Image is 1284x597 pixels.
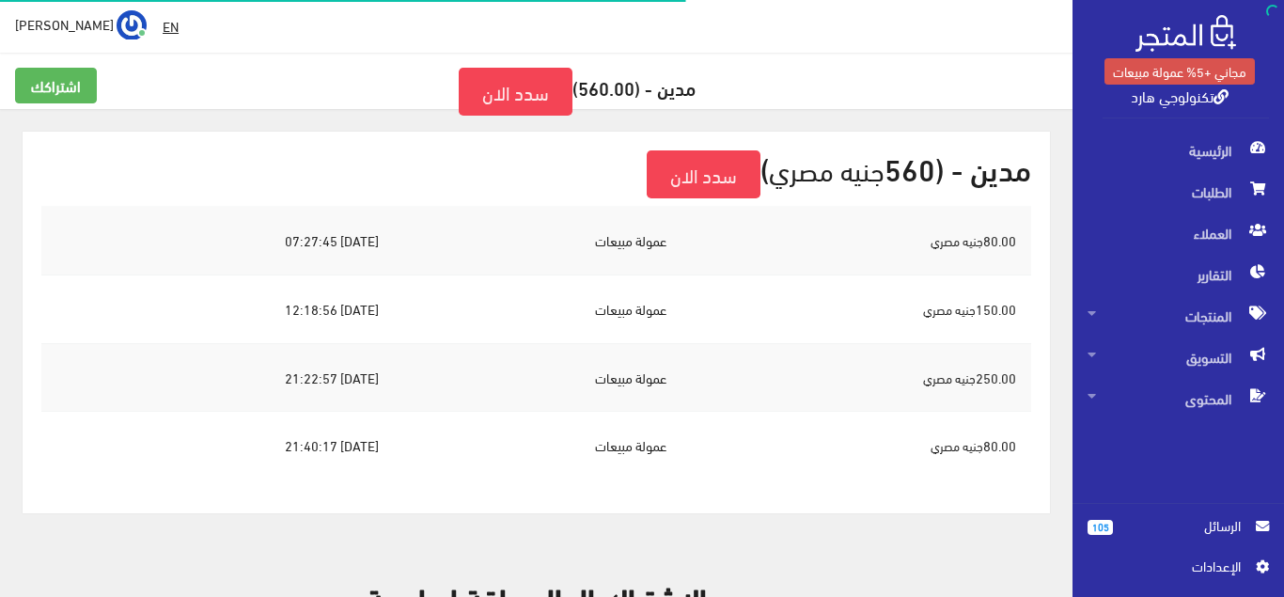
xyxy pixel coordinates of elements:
a: الرئيسية [1073,130,1284,171]
a: 105 الرسائل [1088,515,1269,556]
small: جنيه مصري [931,434,983,457]
h2: مدين - (560 ) [41,150,1031,198]
small: جنيه مصري [923,367,976,389]
span: المحتوى [1088,378,1269,419]
td: 250.00 [681,343,1031,412]
a: مجاني +5% عمولة مبيعات [1104,58,1255,85]
a: EN [155,9,186,43]
span: العملاء [1088,212,1269,254]
h5: مدين - (560.00) [15,68,1057,116]
span: الرئيسية [1088,130,1269,171]
span: 105 [1088,520,1113,535]
a: اشتراكك [15,68,97,103]
span: [PERSON_NAME] [15,12,114,36]
a: العملاء [1073,212,1284,254]
a: ... [PERSON_NAME] [15,9,147,39]
img: ... [117,10,147,40]
a: المحتوى [1073,378,1284,419]
td: عمولة مبيعات [394,343,682,412]
td: 80.00 [681,207,1031,275]
td: 150.00 [681,275,1031,344]
a: التقارير [1073,254,1284,295]
span: الطلبات [1088,171,1269,212]
td: [DATE] 21:40:17 [41,412,394,479]
u: EN [163,14,179,38]
td: [DATE] 07:27:45 [41,207,394,275]
span: الرسائل [1128,515,1241,536]
td: 80.00 [681,412,1031,479]
img: . [1135,15,1236,52]
td: عمولة مبيعات [394,207,682,275]
span: التسويق [1088,337,1269,378]
small: جنيه مصري [923,298,976,321]
a: تكنولوجي هارد [1131,82,1229,109]
td: عمولة مبيعات [394,275,682,344]
small: جنيه مصري [769,145,885,194]
td: عمولة مبيعات [394,412,682,479]
span: المنتجات [1088,295,1269,337]
span: التقارير [1088,254,1269,295]
td: [DATE] 12:18:56 [41,275,394,344]
a: الطلبات [1073,171,1284,212]
a: سدد الان [647,150,760,198]
span: اﻹعدادات [1103,556,1240,576]
a: سدد الان [459,68,572,116]
td: [DATE] 21:22:57 [41,343,394,412]
a: اﻹعدادات [1088,556,1269,586]
a: المنتجات [1073,295,1284,337]
small: جنيه مصري [931,229,983,252]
